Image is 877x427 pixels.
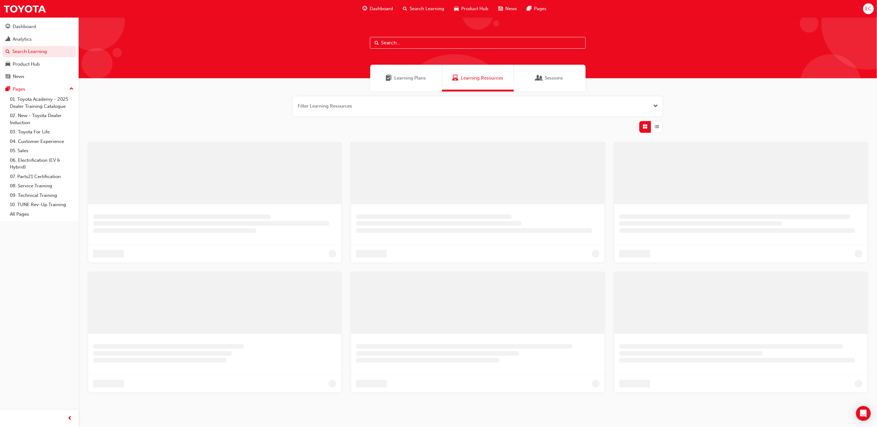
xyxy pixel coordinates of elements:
a: News [2,71,76,82]
button: DashboardAnalyticsSearch LearningProduct HubNews [2,20,76,83]
span: Learning Plans [386,75,392,82]
a: 06. Electrification (EV & Hybrid) [7,156,76,172]
div: News [13,73,24,80]
span: news-icon [498,5,503,13]
a: Dashboard [2,21,76,32]
a: Product Hub [2,59,76,70]
a: All Pages [7,209,76,219]
span: car-icon [454,5,459,13]
span: pages-icon [6,87,10,92]
span: Grid [643,123,648,130]
a: pages-iconPages [522,2,551,15]
a: Search Learning [2,46,76,57]
a: news-iconNews [493,2,522,15]
a: Learning ResourcesLearning Resources [442,65,514,91]
div: Dashboard [13,23,36,30]
span: Learning Resources [452,75,458,82]
span: news-icon [6,74,10,79]
div: Open Intercom Messenger [856,406,871,421]
span: Dashboard [370,5,393,12]
button: Pages [2,83,76,95]
a: Learning PlansLearning Plans [370,65,442,91]
span: EC [865,5,871,12]
span: Product Hub [461,5,488,12]
a: 08. Service Training [7,181,76,191]
div: Analytics [13,36,32,43]
span: search-icon [403,5,407,13]
div: Product Hub [13,61,40,68]
input: Search... [370,37,586,49]
a: 02. New - Toyota Dealer Induction [7,111,76,127]
span: Pages [534,5,547,12]
a: SessionsSessions [514,65,586,91]
a: 10. TUNE Rev-Up Training [7,200,76,209]
span: search-icon [6,49,10,55]
a: 03. Toyota For Life [7,127,76,137]
a: 04. Customer Experience [7,137,76,146]
a: 09. Technical Training [7,191,76,200]
div: Pages [13,86,25,93]
a: guage-iconDashboard [358,2,398,15]
span: car-icon [6,62,10,67]
a: car-iconProduct Hub [449,2,493,15]
span: pages-icon [527,5,531,13]
button: Open the filter [653,103,658,110]
a: search-iconSearch Learning [398,2,449,15]
span: up-icon [69,85,74,93]
span: Search Learning [410,5,444,12]
img: Trak [3,2,46,16]
span: Sessions [545,75,563,82]
a: Analytics [2,34,76,45]
a: 01. Toyota Academy - 2025 Dealer Training Catalogue [7,95,76,111]
a: 07. Parts21 Certification [7,172,76,181]
span: List [655,123,659,130]
span: News [505,5,517,12]
span: Search [375,39,379,47]
span: chart-icon [6,37,10,42]
span: Sessions [536,75,543,82]
span: prev-icon [68,415,72,422]
a: 05. Sales [7,146,76,156]
span: guage-icon [6,24,10,30]
span: guage-icon [363,5,367,13]
span: Learning Plans [395,75,426,82]
span: Learning Resources [461,75,503,82]
button: EC [863,3,874,14]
